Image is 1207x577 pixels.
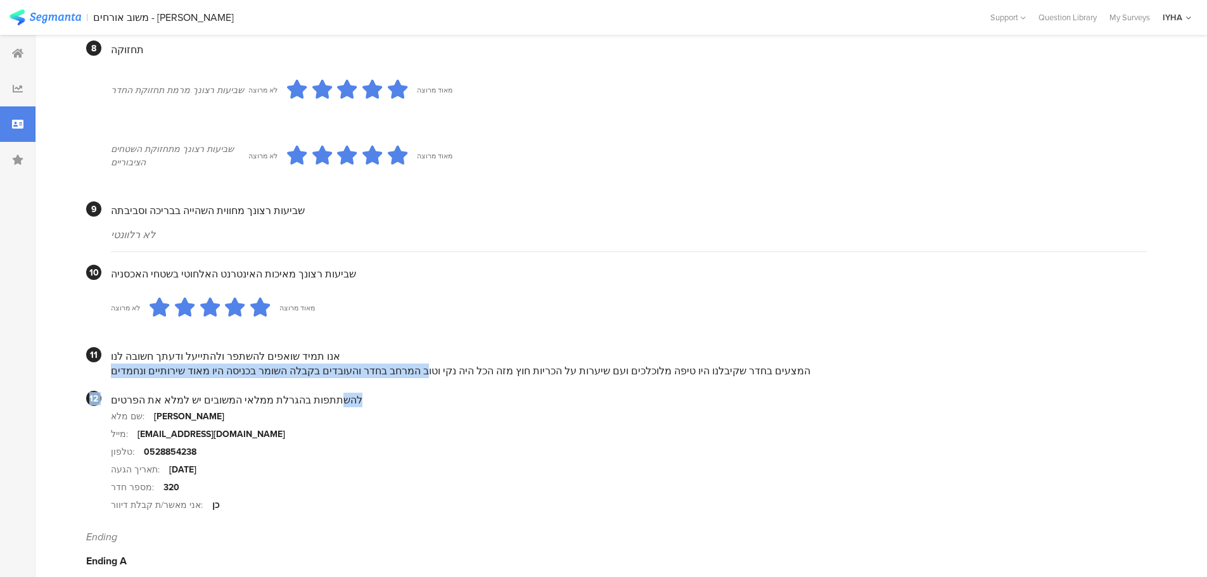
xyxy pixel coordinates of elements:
div: 11 [86,347,101,362]
img: segmanta logo [10,10,81,25]
div: | [86,10,88,25]
div: שביעות רצונך מרמת תחזוקת החדר [111,84,248,97]
div: שביעות רצונך מתחזוקת השטחים הציבוריים [111,143,248,169]
div: 8 [86,41,101,56]
div: Ending [86,529,1147,544]
div: לא מרוצה [248,151,278,161]
div: מספר חדר: [111,481,163,494]
div: 12 [86,391,101,406]
a: My Surveys [1103,11,1156,23]
div: מייל: [111,428,137,441]
div: להשתתפות בהגרלת ממלאי המשובים יש למלא את הפרטים [111,393,1147,407]
div: 0528854238 [144,445,196,459]
div: טלפון: [111,445,144,459]
div: תחזוקה [111,42,1147,57]
div: לא מרוצה [248,85,278,95]
div: מאוד מרוצה [417,85,452,95]
div: מאוד מרוצה [279,303,315,313]
div: [PERSON_NAME] [154,410,224,423]
div: 320 [163,481,179,494]
a: Question Library [1032,11,1103,23]
div: שביעות רצונך מחווית השהייה בבריכה וסביבתה [111,203,1147,218]
div: [DATE] [169,463,196,476]
div: Ending A [86,554,1147,568]
div: המצעים בחדר שקיבלנו היו טיפה מלוכלכים ועם שיערות על הכריות חוץ מזה הכל היה נקי וטוב המרחב בחדר וה... [111,364,1147,378]
div: שביעות רצונך מאיכות האינטרנט האלחוטי בשטחי האכסניה [111,267,1147,281]
div: [EMAIL_ADDRESS][DOMAIN_NAME] [137,428,285,441]
div: לא מרוצה [111,303,140,313]
div: 9 [86,201,101,217]
div: אני מאשר/ת קבלת דיוור: [111,498,212,512]
div: כן [212,498,219,512]
div: Support [990,8,1026,27]
div: משוב אורחים - [PERSON_NAME] [93,11,234,23]
div: שם מלא: [111,410,154,423]
div: מאוד מרוצה [417,151,452,161]
div: אנו תמיד שואפים להשתפר ולהתייעל ודעתך חשובה לנו [111,349,1147,364]
div: 10 [86,265,101,280]
div: תאריך הגעה: [111,463,169,476]
div: לא רלוונטי [111,227,1147,242]
div: IYHA [1163,11,1182,23]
